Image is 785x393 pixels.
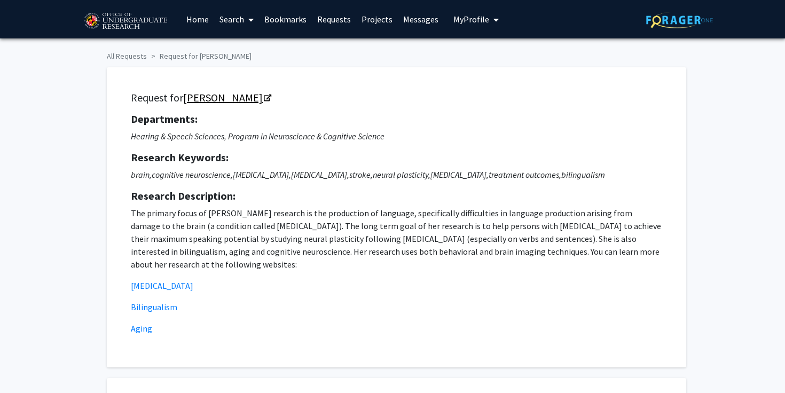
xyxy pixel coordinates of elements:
img: ForagerOne Logo [646,12,713,28]
span: stroke, [349,169,373,180]
span: My Profile [453,14,489,25]
a: Requests [312,1,356,38]
span: neural plasticity, [373,169,430,180]
ol: breadcrumb [107,46,678,62]
span: bilingualism [561,169,605,180]
span: [MEDICAL_DATA], [430,169,489,180]
h5: Request for [131,91,662,104]
a: Bookmarks [259,1,312,38]
span: [MEDICAL_DATA], [291,169,349,180]
a: Bilingualism [131,302,177,312]
a: Messages [398,1,444,38]
span: [MEDICAL_DATA], [233,169,291,180]
iframe: Chat [8,345,45,385]
a: Projects [356,1,398,38]
p: The primary focus of [PERSON_NAME] research is the production of language, specifically difficult... [131,207,662,271]
i: Hearing & Speech Sciences, Program in Neuroscience & Cognitive Science [131,131,384,142]
span: cognitive neuroscience, [152,169,233,180]
a: Home [181,1,214,38]
span: treatment outcomes, [489,169,561,180]
span: brain, [131,169,152,180]
a: Opens in a new tab [183,91,270,104]
li: Request for [PERSON_NAME] [147,51,252,62]
img: University of Maryland Logo [80,8,170,35]
strong: Departments: [131,112,198,125]
a: Search [214,1,259,38]
strong: Research Description: [131,189,236,202]
a: Aging [131,323,152,334]
a: [MEDICAL_DATA] [131,280,193,291]
strong: Research Keywords: [131,151,229,164]
a: All Requests [107,51,147,61]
